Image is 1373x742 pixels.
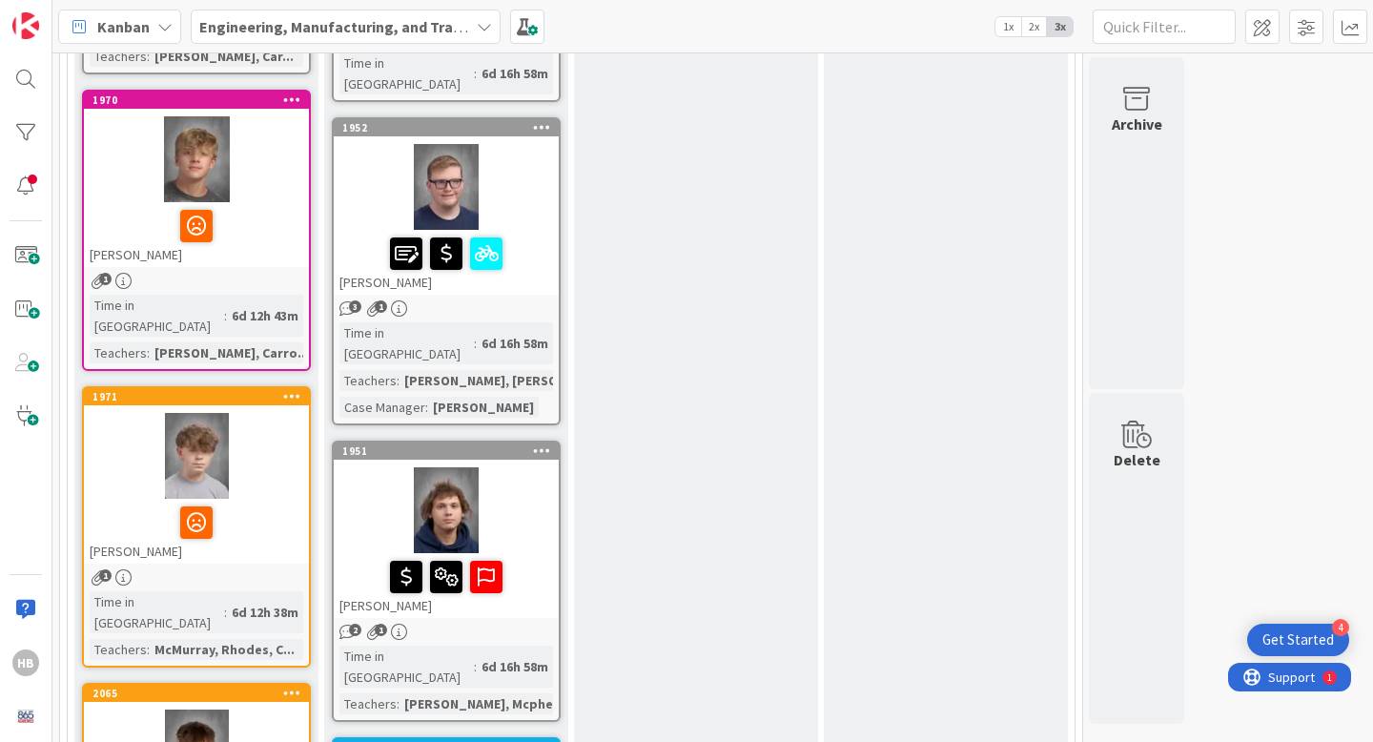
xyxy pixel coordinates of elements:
div: 1971 [84,388,309,405]
span: 1 [99,569,112,582]
span: : [474,63,477,84]
div: Teachers [90,46,147,67]
div: Time in [GEOGRAPHIC_DATA] [339,646,474,688]
div: Time in [GEOGRAPHIC_DATA] [339,52,474,94]
div: Get Started [1262,630,1334,649]
img: Visit kanbanzone.com [12,12,39,39]
span: 3 [349,300,361,313]
div: 2065 [92,687,309,700]
div: 6d 12h 43m [227,305,303,326]
b: Engineering, Manufacturing, and Transportation [199,17,537,36]
span: Support [40,3,87,26]
div: 1951 [334,443,559,460]
span: 1 [375,300,387,313]
div: 6d 16h 58m [477,333,553,354]
span: Kanban [97,15,150,38]
div: 1970 [92,93,309,107]
span: : [397,370,400,391]
div: 6d 16h 58m [477,63,553,84]
div: [PERSON_NAME], [PERSON_NAME], Ander... [400,370,672,391]
div: Teachers [339,693,397,714]
span: : [474,333,477,354]
input: Quick Filter... [1093,10,1236,44]
div: Archive [1112,113,1162,135]
a: 1971[PERSON_NAME]Time in [GEOGRAPHIC_DATA]:6d 12h 38mTeachers:McMurray, Rhodes, C... [82,386,311,668]
span: 2x [1021,17,1047,36]
div: Teachers [90,342,147,363]
div: 1951[PERSON_NAME] [334,443,559,618]
div: Case Manager [339,397,425,418]
div: 1952 [334,119,559,136]
div: 1 [99,8,104,23]
div: [PERSON_NAME], Car... [150,46,298,67]
span: 1 [375,624,387,636]
div: 1971 [92,390,309,403]
span: 3x [1047,17,1073,36]
span: : [224,305,227,326]
div: 1952 [342,121,559,134]
div: 1951 [342,444,559,458]
div: Time in [GEOGRAPHIC_DATA] [339,322,474,364]
a: 1952[PERSON_NAME]Time in [GEOGRAPHIC_DATA]:6d 16h 58mTeachers:[PERSON_NAME], [PERSON_NAME], Ander... [332,117,561,425]
div: 2065 [84,685,309,702]
span: 2 [349,624,361,636]
div: [PERSON_NAME] [84,202,309,267]
div: Teachers [90,639,147,660]
span: : [147,342,150,363]
span: : [224,602,227,623]
div: [PERSON_NAME] [334,553,559,618]
span: : [397,693,400,714]
div: 1970[PERSON_NAME] [84,92,309,267]
div: HB [12,649,39,676]
span: : [425,397,428,418]
span: : [147,46,150,67]
div: Teachers [339,370,397,391]
img: avatar [12,703,39,730]
div: [PERSON_NAME], Mcphet, Fi... [400,693,594,714]
div: [PERSON_NAME] [428,397,539,418]
div: Delete [1114,448,1160,471]
div: [PERSON_NAME] [334,230,559,295]
a: 1951[PERSON_NAME]Time in [GEOGRAPHIC_DATA]:6d 16h 58mTeachers:[PERSON_NAME], Mcphet, Fi... [332,441,561,722]
div: McMurray, Rhodes, C... [150,639,299,660]
span: 1 [99,273,112,285]
span: 1x [995,17,1021,36]
div: 6d 12h 38m [227,602,303,623]
div: 1971[PERSON_NAME] [84,388,309,564]
div: Open Get Started checklist, remaining modules: 4 [1247,624,1349,656]
div: 4 [1332,619,1349,636]
div: [PERSON_NAME] [84,499,309,564]
div: 1970 [84,92,309,109]
div: Time in [GEOGRAPHIC_DATA] [90,591,224,633]
div: 6d 16h 58m [477,656,553,677]
div: [PERSON_NAME], Carro... [150,342,314,363]
a: 1970[PERSON_NAME]Time in [GEOGRAPHIC_DATA]:6d 12h 43mTeachers:[PERSON_NAME], Carro... [82,90,311,371]
span: : [474,656,477,677]
div: 1952[PERSON_NAME] [334,119,559,295]
span: : [147,639,150,660]
div: Time in [GEOGRAPHIC_DATA] [90,295,224,337]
